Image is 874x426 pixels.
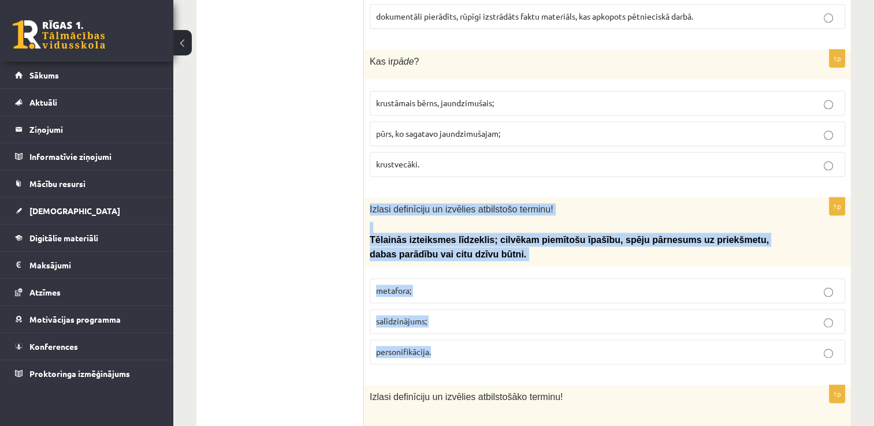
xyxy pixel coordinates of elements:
[376,98,494,108] span: krustāmais bērns, jaundzimušais;
[29,233,98,243] span: Digitālie materiāli
[29,314,121,324] span: Motivācijas programma
[370,204,553,214] span: Izlasi definīciju un izvēlies atbilstošo terminu!
[15,89,159,115] a: Aktuāli
[376,316,427,326] span: salīdzinājums;
[29,70,59,80] span: Sākums
[15,225,159,251] a: Digitālie materiāli
[829,49,845,68] p: 1p
[29,178,85,189] span: Mācību resursi
[15,62,159,88] a: Sākums
[29,97,57,107] span: Aktuāli
[29,368,130,379] span: Proktoringa izmēģinājums
[376,11,693,21] span: dokumentāli pierādīts, rūpīgi izstrādāts faktu materiāls, kas apkopots pētnieciskā darbā.
[15,197,159,224] a: [DEMOGRAPHIC_DATA]
[15,252,159,278] a: Maksājumi
[829,384,845,403] p: 1p
[393,57,414,66] i: pāde
[376,285,411,296] span: metafora;
[15,279,159,305] a: Atzīmes
[376,128,500,139] span: pūrs, ko sagatavo jaundzimušajam;
[15,170,159,197] a: Mācību resursi
[376,346,431,357] span: personifikācija.
[29,287,61,297] span: Atzīmes
[824,13,833,23] input: dokumentāli pierādīts, rūpīgi izstrādāts faktu materiāls, kas apkopots pētnieciskā darbā.
[29,116,159,143] legend: Ziņojumi
[376,159,419,169] span: krustvecāki.
[13,20,105,49] a: Rīgas 1. Tālmācības vidusskola
[824,318,833,327] input: salīdzinājums;
[824,349,833,358] input: personifikācija.
[824,130,833,140] input: pūrs, ko sagatavo jaundzimušajam;
[824,287,833,297] input: metafora;
[824,161,833,170] input: krustvecāki.
[370,392,563,402] span: Izlasi definīciju un izvēlies atbilstošāko terminu!
[15,333,159,360] a: Konferences
[15,306,159,332] a: Motivācijas programma
[15,143,159,170] a: Informatīvie ziņojumi
[824,100,833,109] input: krustāmais bērns, jaundzimušais;
[370,57,419,66] span: Kas ir ?
[15,360,159,387] a: Proktoringa izmēģinājums
[29,252,159,278] legend: Maksājumi
[370,235,769,259] span: Tēlainās izteiksmes līdzeklis; cilvēkam piemītošu īpašību, spēju pārnesums uz priekšmetu, dabas p...
[15,116,159,143] a: Ziņojumi
[29,143,159,170] legend: Informatīvie ziņojumi
[29,205,120,216] span: [DEMOGRAPHIC_DATA]
[29,341,78,352] span: Konferences
[829,197,845,215] p: 1p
